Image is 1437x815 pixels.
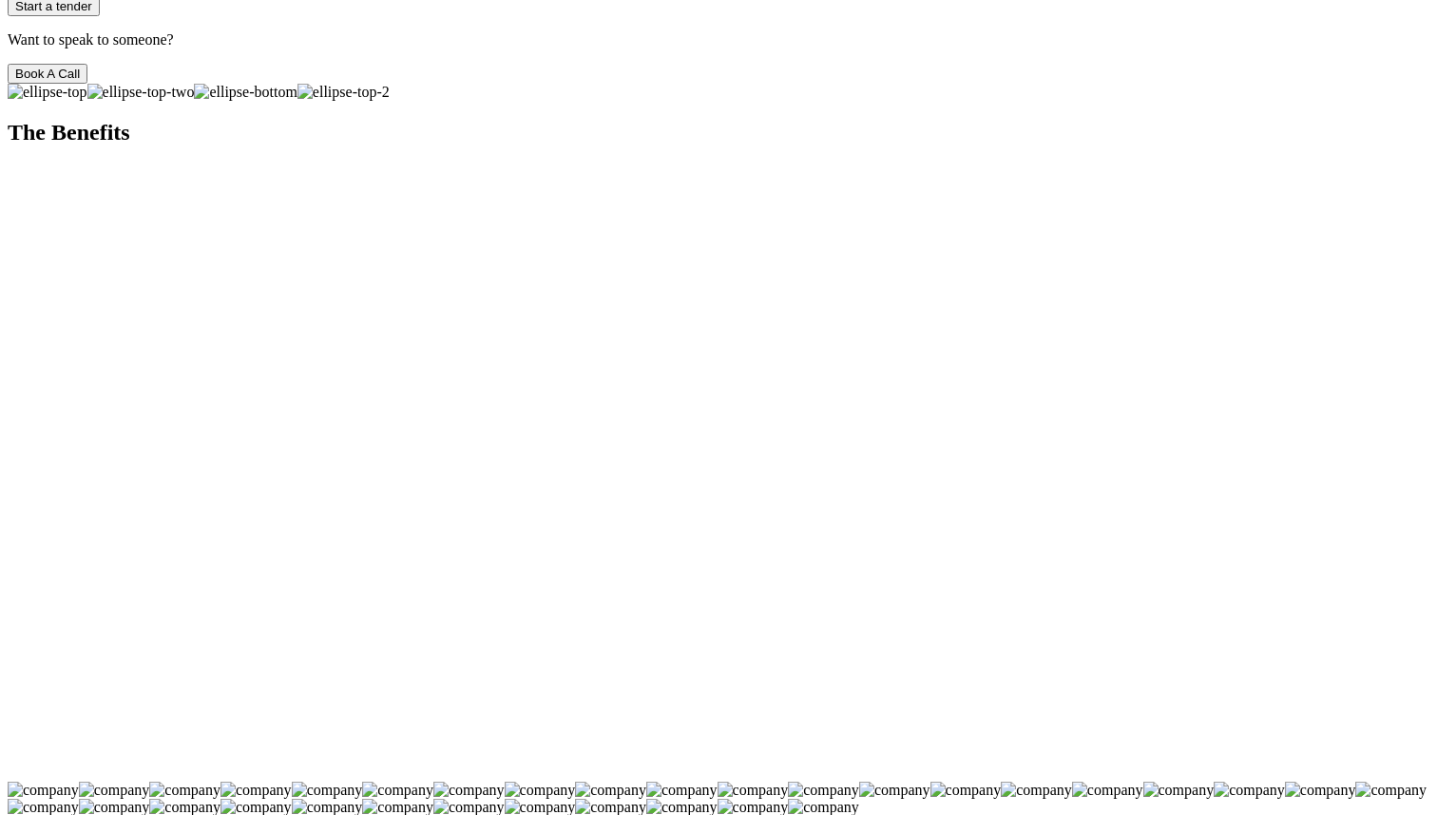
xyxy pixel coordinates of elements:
[505,782,576,799] img: company
[1285,782,1356,799] img: company
[718,782,789,799] img: company
[646,782,718,799] img: company
[1355,782,1427,799] img: company
[8,31,1429,49] p: Want to speak to someone?
[220,782,292,799] img: company
[8,64,87,84] button: Book A Call
[930,782,1002,799] img: company
[8,84,87,101] img: ellipse-top
[575,782,646,799] img: company
[362,782,433,799] img: company
[292,782,363,799] img: company
[194,84,297,101] img: ellipse-bottom
[8,782,79,799] img: company
[1072,782,1143,799] img: company
[1001,782,1072,799] img: company
[1143,782,1215,799] img: company
[87,84,195,101] img: ellipse-top-two
[297,84,390,101] img: ellipse-top-2
[433,782,505,799] img: company
[859,782,930,799] img: company
[788,782,859,799] img: company
[79,782,150,799] img: company
[1214,782,1285,799] img: company
[149,782,220,799] img: company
